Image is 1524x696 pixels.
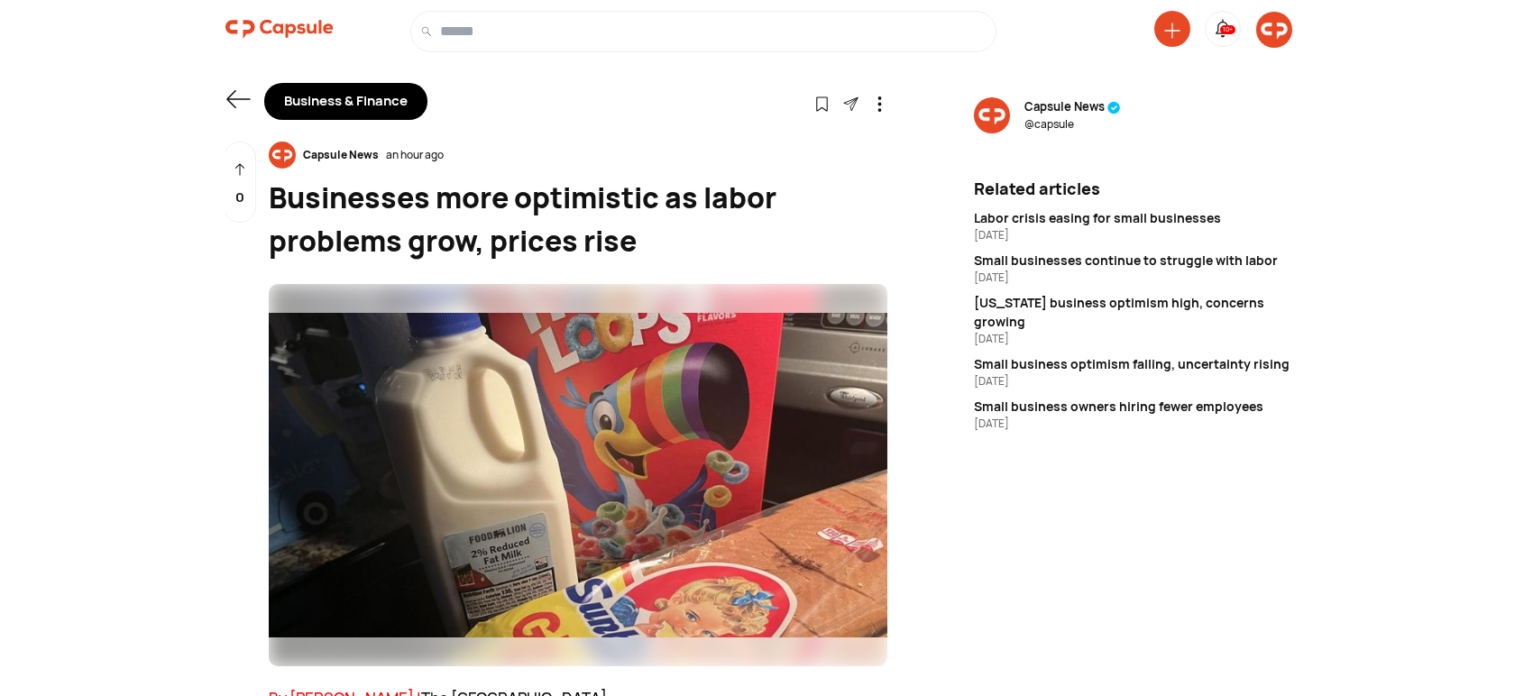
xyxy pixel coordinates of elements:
[225,11,334,52] a: logo
[269,142,296,169] img: resizeImage
[1107,101,1121,114] img: tick
[1024,116,1121,133] span: @ capsule
[974,97,1010,133] img: resizeImage
[269,284,887,667] img: resizeImage
[386,147,444,163] div: an hour ago
[974,177,1299,201] div: Related articles
[974,208,1299,227] div: Labor crisis easing for small businesses
[974,331,1299,347] div: [DATE]
[974,293,1299,331] div: [US_STATE] business optimism high, concerns growing
[974,397,1299,416] div: Small business owners hiring fewer employees
[269,176,887,262] div: Businesses more optimistic as labor problems grow, prices rise
[974,270,1299,286] div: [DATE]
[225,11,334,47] img: logo
[974,416,1299,432] div: [DATE]
[264,83,427,120] div: Business & Finance
[974,227,1299,243] div: [DATE]
[974,373,1299,389] div: [DATE]
[1256,12,1292,48] img: resizeImage
[974,354,1299,373] div: Small business optimism falling, uncertainty rising
[1220,25,1235,35] div: 10+
[235,188,244,208] p: 0
[974,251,1299,270] div: Small businesses continue to struggle with labor
[1024,98,1121,116] span: Capsule News
[296,147,386,163] div: Capsule News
